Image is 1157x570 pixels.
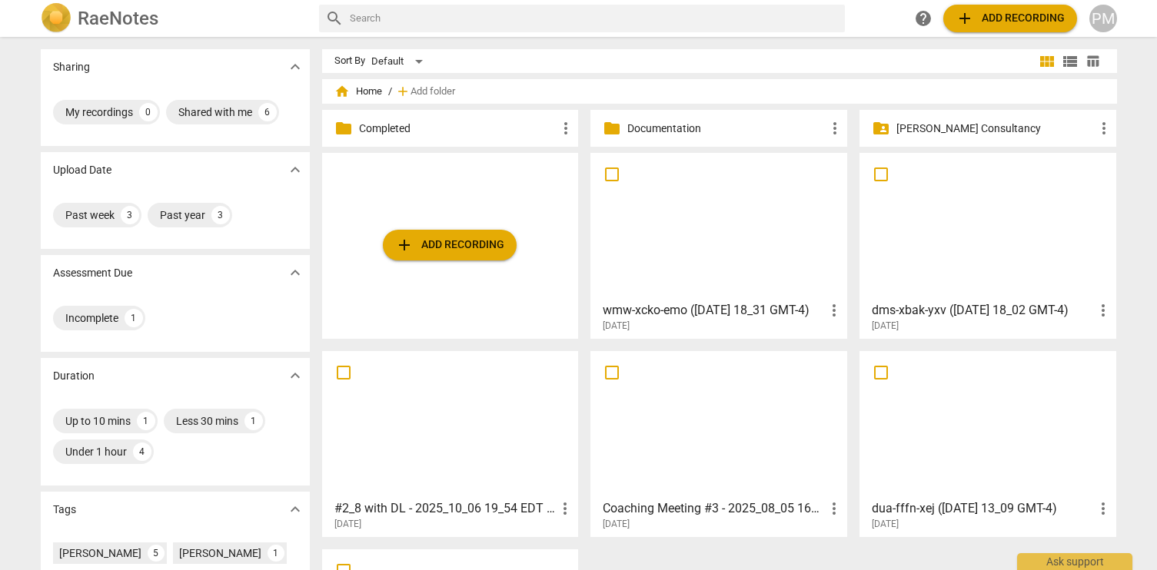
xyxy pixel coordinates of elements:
button: List view [1059,50,1082,73]
div: Past week [65,207,115,223]
h3: dua-fffn-xej (2025-06-15 13_09 GMT-4) [872,499,1094,518]
p: Documentation [627,121,826,137]
span: Add recording [956,9,1065,28]
span: home [334,84,350,99]
div: 1 [268,545,284,562]
span: expand_more [286,500,304,519]
button: Show more [284,498,307,521]
p: Melnyk Consultancy [896,121,1095,137]
span: [DATE] [603,320,630,333]
button: Show more [284,364,307,387]
span: [DATE] [872,320,899,333]
button: Upload [943,5,1077,32]
div: 3 [121,206,139,224]
div: 4 [133,442,151,461]
p: Upload Date [53,162,111,178]
span: expand_more [286,161,304,179]
span: [DATE] [872,518,899,531]
h3: dms-xbak-yxv (2025-09-11 18_02 GMT-4) [872,301,1094,320]
a: Help [909,5,937,32]
div: Sort By [334,55,365,67]
span: more_vert [556,499,574,518]
div: Ask support [1017,553,1132,570]
div: 1 [125,309,143,327]
span: Add recording [395,236,504,254]
a: dms-xbak-yxv ([DATE] 18_02 GMT-4)[DATE] [865,158,1111,332]
div: Incomplete [65,310,118,326]
span: search [325,9,344,28]
button: Table view [1082,50,1105,73]
div: 3 [211,206,230,224]
span: folder_shared [872,119,890,138]
span: table_chart [1086,54,1100,68]
div: Shared with me [178,104,252,120]
span: / [388,86,392,98]
span: help [914,9,933,28]
p: Duration [53,368,95,384]
div: Past year [160,207,205,223]
button: Show more [284,261,307,284]
input: Search [350,6,839,31]
h3: #2_8 with DL - 2025_10_06 19_54 EDT - Recording [334,499,557,518]
span: add [395,84,411,99]
div: 6 [258,103,277,121]
img: Logo [41,3,71,34]
button: Tile view [1036,50,1059,73]
h3: Coaching Meeting #3 - 2025_08_05 16_19 EDT - Recording [603,499,825,518]
h3: wmw-xcko-emo (2025-07-30 18_31 GMT-4) [603,301,825,320]
div: [PERSON_NAME] [59,545,141,561]
span: more_vert [1094,301,1112,320]
div: Less 30 mins [176,413,238,429]
span: Add folder [411,86,455,98]
span: more_vert [1095,119,1113,138]
p: Assessment Due [53,265,132,281]
p: Completed [359,121,557,137]
span: add [956,9,974,28]
div: Up to 10 mins [65,413,131,429]
a: #2_8 with DL - 2025_10_06 19_54 EDT - Recording[DATE] [327,356,574,530]
span: expand_more [286,58,304,76]
button: Upload [383,230,517,260]
a: dua-fffn-xej ([DATE] 13_09 GMT-4)[DATE] [865,356,1111,530]
p: Sharing [53,59,90,75]
span: folder [603,119,621,138]
span: expand_more [286,366,304,385]
h2: RaeNotes [78,8,158,29]
span: [DATE] [334,518,361,531]
div: 0 [139,103,158,121]
span: view_list [1061,52,1079,71]
span: [DATE] [603,518,630,531]
span: Home [334,84,382,99]
a: Coaching Meeting #3 - 2025_08_05 16_19 EDT - Recording[DATE] [596,356,842,530]
span: view_module [1038,52,1056,71]
div: 1 [137,412,155,430]
span: more_vert [826,119,844,138]
a: wmw-xcko-emo ([DATE] 18_31 GMT-4)[DATE] [596,158,842,332]
span: more_vert [1094,499,1112,518]
span: expand_more [286,263,304,282]
span: more_vert [557,119,575,138]
span: more_vert [825,499,843,518]
span: more_vert [825,301,843,320]
button: PM [1089,5,1117,32]
span: folder [334,119,353,138]
p: Tags [53,502,76,518]
div: Default [371,49,428,74]
div: 1 [244,412,263,430]
div: My recordings [65,104,133,120]
div: [PERSON_NAME] [179,545,261,561]
button: Show more [284,158,307,181]
span: add [395,236,414,254]
button: Show more [284,55,307,78]
div: 5 [148,545,165,562]
div: Under 1 hour [65,444,127,459]
a: LogoRaeNotes [41,3,307,34]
